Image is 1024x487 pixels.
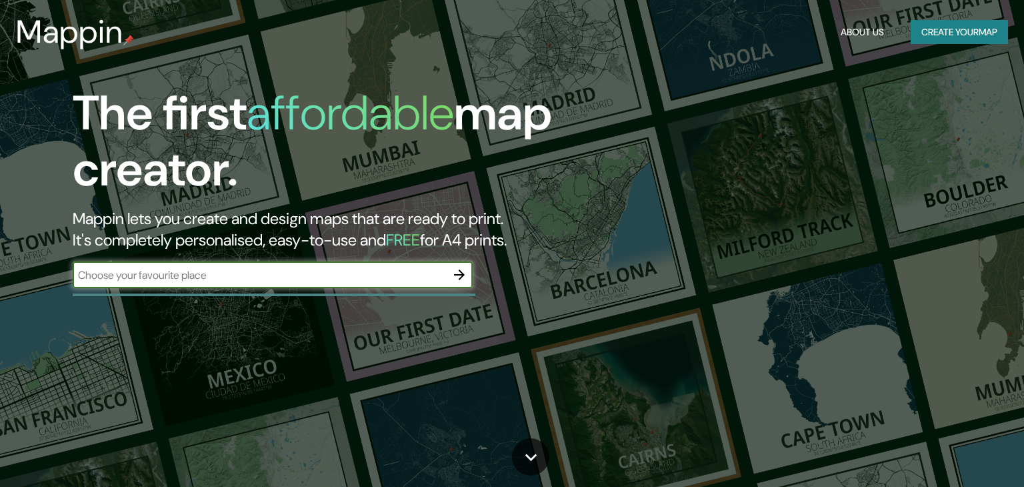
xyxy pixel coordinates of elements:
[835,20,889,45] button: About Us
[123,35,134,45] img: mappin-pin
[73,268,446,283] input: Choose your favourite place
[386,229,420,250] h5: FREE
[247,82,454,144] h1: affordable
[73,208,585,251] h2: Mappin lets you create and design maps that are ready to print. It's completely personalised, eas...
[16,13,123,51] h3: Mappin
[911,20,1008,45] button: Create yourmap
[73,85,585,208] h1: The first map creator.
